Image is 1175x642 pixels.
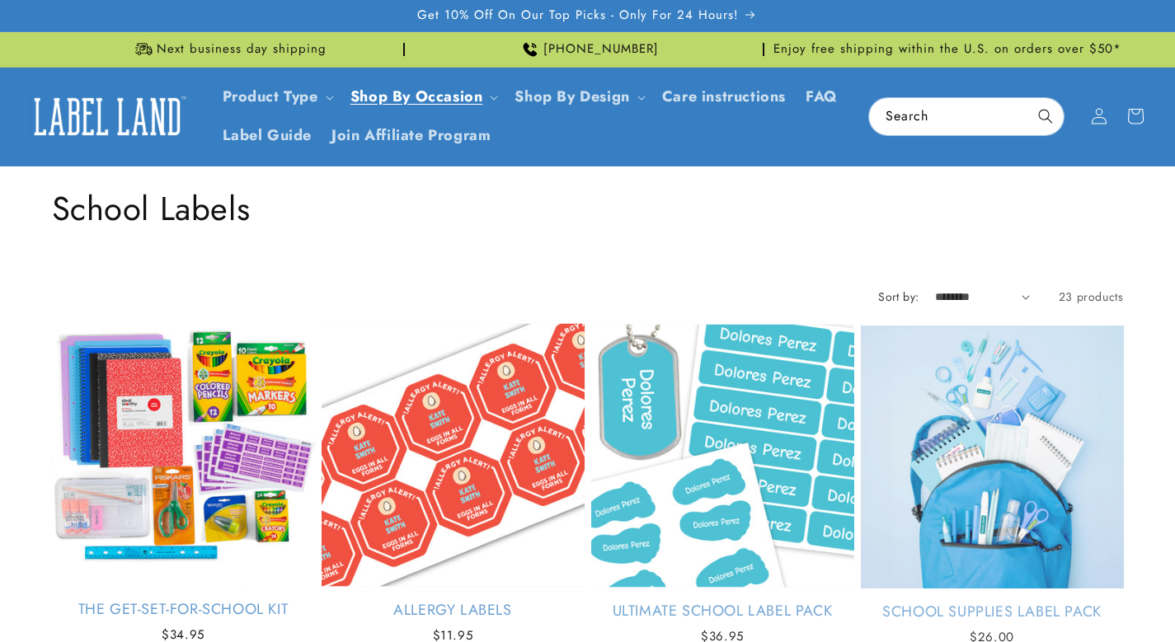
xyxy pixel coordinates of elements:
div: Announcement [411,32,764,67]
a: FAQ [796,77,848,116]
span: Label Guide [223,126,313,145]
a: Care instructions [652,77,796,116]
div: Announcement [771,32,1124,67]
span: Care instructions [662,87,786,106]
summary: Product Type [213,77,341,116]
span: Next business day shipping [157,41,327,58]
a: School Supplies Label Pack [861,600,1124,619]
a: Allergy Labels [322,600,585,619]
summary: Shop By Design [505,77,651,116]
span: Enjoy free shipping within the U.S. on orders over $50* [773,41,1121,58]
button: Search [1027,98,1064,134]
span: Join Affiliate Program [331,126,491,145]
span: 23 products [1059,288,1124,305]
a: Label Land [19,85,196,148]
a: Ultimate School Label Pack [591,600,854,619]
span: FAQ [806,87,838,106]
a: Join Affiliate Program [322,116,501,155]
div: Announcement [52,32,405,67]
span: Get 10% Off On Our Top Picks - Only For 24 Hours! [417,7,739,24]
img: Label Land [25,91,190,142]
label: Sort by: [878,288,919,305]
a: Shop By Design [515,86,629,107]
span: [PHONE_NUMBER] [543,41,659,58]
a: The Get-Set-for-School Kit [52,600,315,619]
a: Product Type [223,86,318,107]
span: Shop By Occasion [350,87,483,106]
a: Label Guide [213,116,322,155]
summary: Shop By Occasion [341,77,505,116]
h1: School Labels [52,187,1124,230]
